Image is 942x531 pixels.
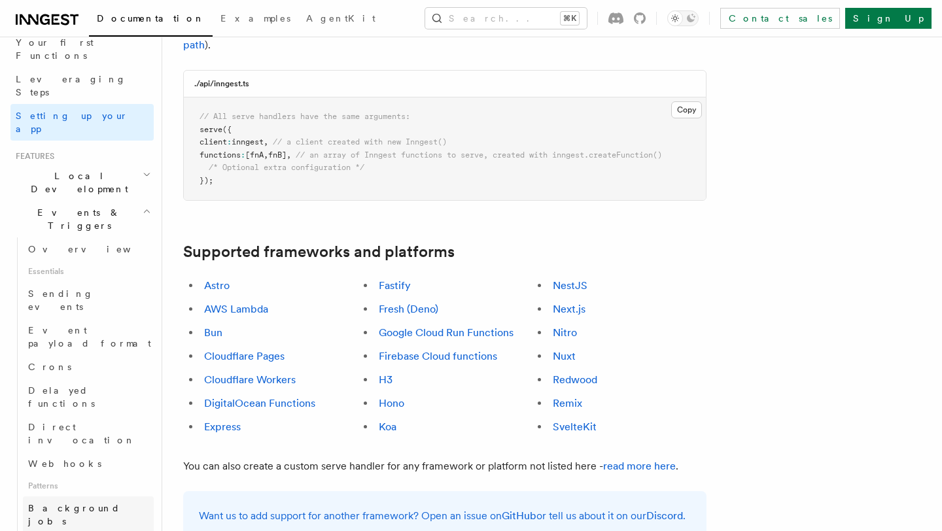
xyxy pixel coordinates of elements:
[10,151,54,162] span: Features
[200,176,213,185] span: });
[227,137,232,146] span: :
[671,101,702,118] button: Copy
[199,507,691,525] p: Want us to add support for another framework? Open an issue on or tell us about it on our .
[23,415,154,452] a: Direct invocation
[28,244,163,254] span: Overview
[10,31,154,67] a: Your first Functions
[16,37,94,61] span: Your first Functions
[10,169,143,196] span: Local Development
[200,125,222,134] span: serve
[667,10,699,26] button: Toggle dark mode
[200,137,227,146] span: client
[204,373,296,386] a: Cloudflare Workers
[241,150,245,160] span: :
[379,350,497,362] a: Firebase Cloud functions
[16,74,126,97] span: Leveraging Steps
[287,150,291,160] span: ,
[379,326,514,339] a: Google Cloud Run Functions
[245,150,264,160] span: [fnA
[89,4,213,37] a: Documentation
[213,4,298,35] a: Examples
[23,452,154,475] a: Webhooks
[28,458,101,469] span: Webhooks
[306,13,375,24] span: AgentKit
[379,420,396,433] a: Koa
[553,279,587,292] a: NestJS
[28,362,71,372] span: Crons
[379,397,404,409] a: Hono
[204,279,230,292] a: Astro
[379,373,392,386] a: H3
[553,303,585,315] a: Next.js
[23,261,154,282] span: Essentials
[264,150,268,160] span: ,
[553,373,597,386] a: Redwood
[23,237,154,261] a: Overview
[23,355,154,379] a: Crons
[603,460,676,472] a: read more here
[379,303,438,315] a: Fresh (Deno)
[502,509,536,522] a: GitHub
[553,420,597,433] a: SvelteKit
[10,164,154,201] button: Local Development
[273,137,447,146] span: // a client created with new Inngest()
[222,125,232,134] span: ({
[646,509,683,522] a: Discord
[561,12,579,25] kbd: ⌘K
[183,457,706,475] p: You can also create a custom serve handler for any framework or platform not listed here - .
[232,137,264,146] span: inngest
[16,111,128,134] span: Setting up your app
[200,112,410,121] span: // All serve handlers have the same arguments:
[204,326,222,339] a: Bun
[183,243,455,261] a: Supported frameworks and platforms
[296,150,662,160] span: // an array of Inngest functions to serve, created with inngest.createFunction()
[10,104,154,141] a: Setting up your app
[194,78,249,89] h3: ./api/inngest.ts
[28,325,151,349] span: Event payload format
[268,150,287,160] span: fnB]
[23,318,154,355] a: Event payload format
[97,13,205,24] span: Documentation
[204,303,268,315] a: AWS Lambda
[553,326,577,339] a: Nitro
[425,8,587,29] button: Search...⌘K
[553,350,576,362] a: Nuxt
[379,279,411,292] a: Fastify
[28,503,120,526] span: Background jobs
[220,13,290,24] span: Examples
[209,163,364,172] span: /* Optional extra configuration */
[28,385,95,409] span: Delayed functions
[204,420,241,433] a: Express
[23,475,154,496] span: Patterns
[23,282,154,318] a: Sending events
[204,350,285,362] a: Cloudflare Pages
[200,150,241,160] span: functions
[28,422,135,445] span: Direct invocation
[204,397,315,409] a: DigitalOcean Functions
[264,137,268,146] span: ,
[10,67,154,104] a: Leveraging Steps
[298,4,383,35] a: AgentKit
[10,206,143,232] span: Events & Triggers
[23,379,154,415] a: Delayed functions
[845,8,932,29] a: Sign Up
[28,288,94,312] span: Sending events
[10,201,154,237] button: Events & Triggers
[720,8,840,29] a: Contact sales
[553,397,582,409] a: Remix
